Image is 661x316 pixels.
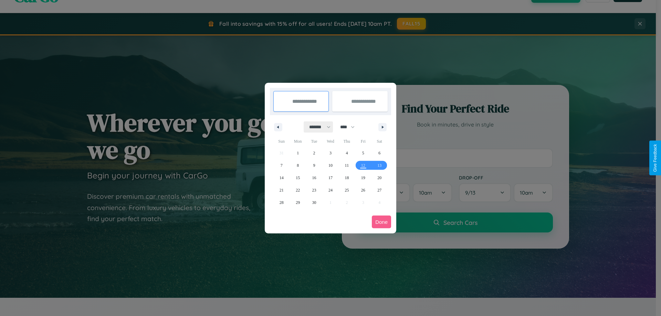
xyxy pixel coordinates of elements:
span: 28 [280,196,284,209]
span: 25 [345,184,349,196]
button: 19 [355,172,371,184]
span: 13 [377,159,381,172]
span: 2 [313,147,315,159]
button: 10 [322,159,338,172]
button: 16 [306,172,322,184]
span: 7 [281,159,283,172]
button: 15 [290,172,306,184]
button: 18 [339,172,355,184]
span: 6 [378,147,380,159]
button: 26 [355,184,371,196]
button: 3 [322,147,338,159]
button: 5 [355,147,371,159]
span: 10 [328,159,333,172]
button: 30 [306,196,322,209]
button: 2 [306,147,322,159]
span: 11 [345,159,349,172]
span: Thu [339,136,355,147]
span: 5 [362,147,364,159]
button: 14 [273,172,290,184]
span: Tue [306,136,322,147]
button: 12 [355,159,371,172]
span: 24 [328,184,333,196]
button: 29 [290,196,306,209]
button: 4 [339,147,355,159]
button: 9 [306,159,322,172]
span: 30 [312,196,316,209]
span: 17 [328,172,333,184]
button: 27 [371,184,388,196]
span: 20 [377,172,381,184]
button: 28 [273,196,290,209]
span: 19 [361,172,365,184]
button: 24 [322,184,338,196]
span: 15 [296,172,300,184]
button: 23 [306,184,322,196]
button: 8 [290,159,306,172]
span: 21 [280,184,284,196]
button: 1 [290,147,306,159]
span: 23 [312,184,316,196]
span: 16 [312,172,316,184]
span: 18 [345,172,349,184]
span: 4 [346,147,348,159]
button: 22 [290,184,306,196]
button: Done [372,216,391,228]
span: Sun [273,136,290,147]
span: Sat [371,136,388,147]
span: 14 [280,172,284,184]
span: 3 [329,147,332,159]
button: 17 [322,172,338,184]
span: 1 [297,147,299,159]
span: 22 [296,184,300,196]
span: Fri [355,136,371,147]
button: 21 [273,184,290,196]
span: 27 [377,184,381,196]
button: 13 [371,159,388,172]
button: 20 [371,172,388,184]
button: 7 [273,159,290,172]
div: Give Feedback [653,144,658,172]
span: 26 [361,184,365,196]
span: Mon [290,136,306,147]
button: 6 [371,147,388,159]
button: 11 [339,159,355,172]
span: 9 [313,159,315,172]
span: 12 [361,159,365,172]
span: Wed [322,136,338,147]
button: 25 [339,184,355,196]
span: 8 [297,159,299,172]
span: 29 [296,196,300,209]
